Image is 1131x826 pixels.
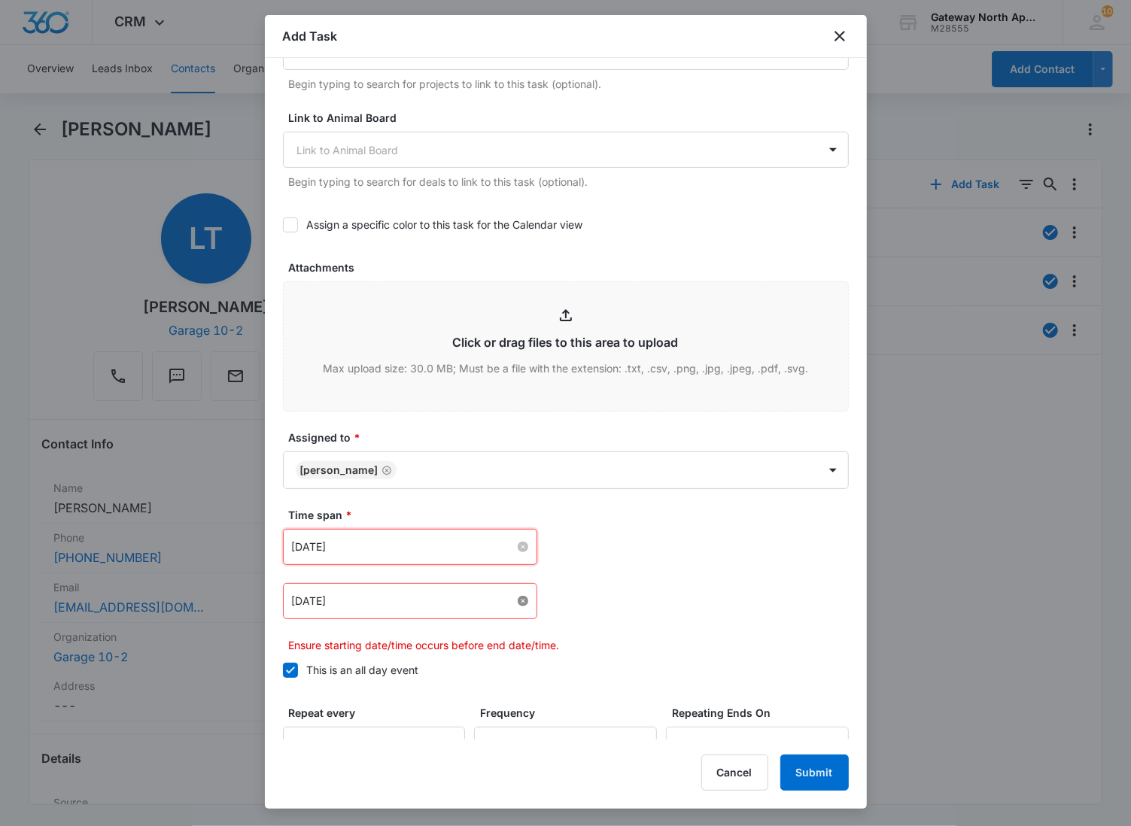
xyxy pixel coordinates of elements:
label: Repeat every [289,705,472,721]
label: Link to Animal Board [289,110,855,126]
div: Remove Derek Stellway [379,465,392,475]
p: Ensure starting date/time occurs before end date/time. [289,637,849,653]
span: close-circle [518,542,528,552]
div: This is an all day event [307,662,419,678]
input: Number [283,727,466,763]
span: close-circle [518,596,528,606]
input: Sep 15, 2025 [292,539,515,555]
div: [PERSON_NAME] [300,465,379,475]
label: Assign a specific color to this task for the Calendar view [283,217,849,232]
p: Begin typing to search for projects to link to this task (optional). [289,76,849,92]
input: Select date [675,736,826,753]
input: Apr 24, 2022 [292,593,515,609]
button: Submit [780,755,849,791]
button: close [831,27,849,45]
label: Frequency [480,705,663,721]
h1: Add Task [283,27,338,45]
button: Cancel [701,755,768,791]
p: Begin typing to search for deals to link to this task (optional). [289,174,849,190]
label: Assigned to [289,430,855,445]
label: Time span [289,507,855,523]
label: Repeating Ends On [672,705,855,721]
label: Attachments [289,260,855,275]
